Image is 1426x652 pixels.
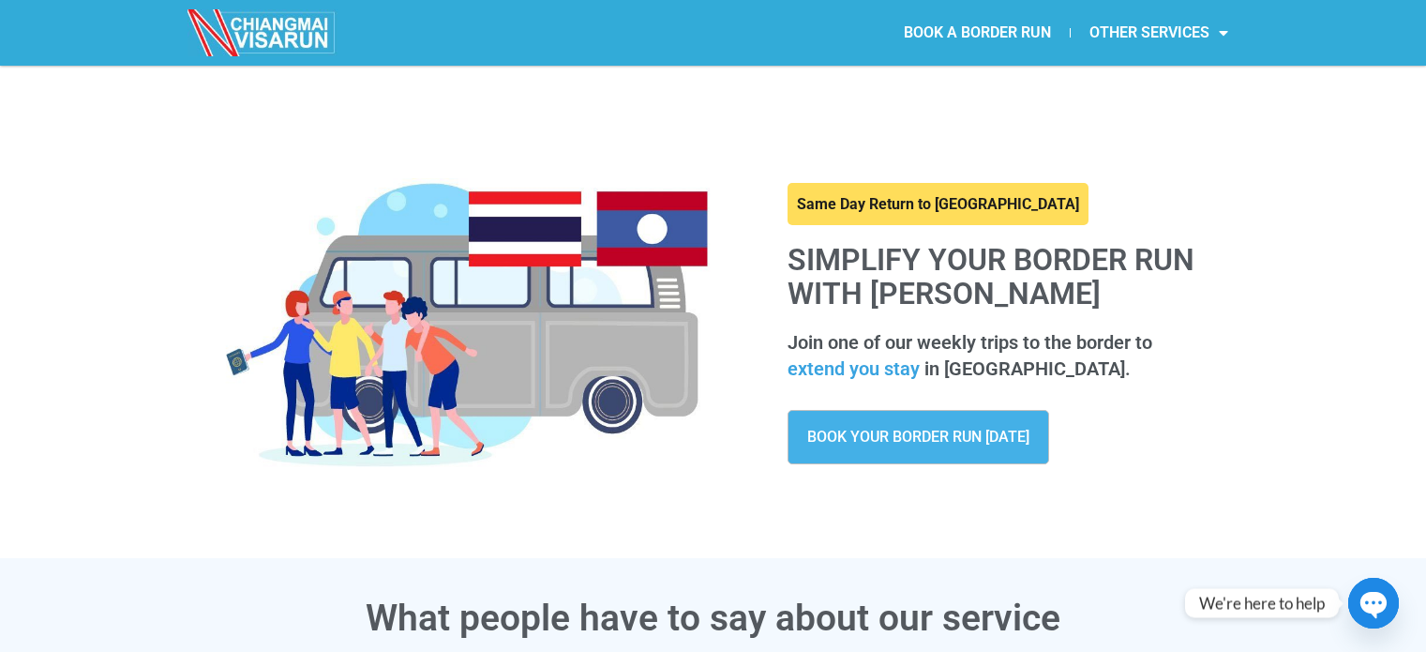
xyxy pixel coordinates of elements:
span: extend you stay [788,356,920,382]
span: Join one of our weekly trips to the border to [788,331,1152,354]
nav: Menu [713,11,1247,54]
span: BOOK YOUR BORDER RUN [DATE] [807,430,1029,445]
h3: What people have to say about our service [188,600,1238,637]
span: in [GEOGRAPHIC_DATA]. [924,357,1131,380]
h1: Simplify your border run with [PERSON_NAME] [788,244,1220,310]
a: OTHER SERVICES [1071,11,1247,54]
a: BOOK YOUR BORDER RUN [DATE] [788,410,1049,464]
a: BOOK A BORDER RUN [885,11,1070,54]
